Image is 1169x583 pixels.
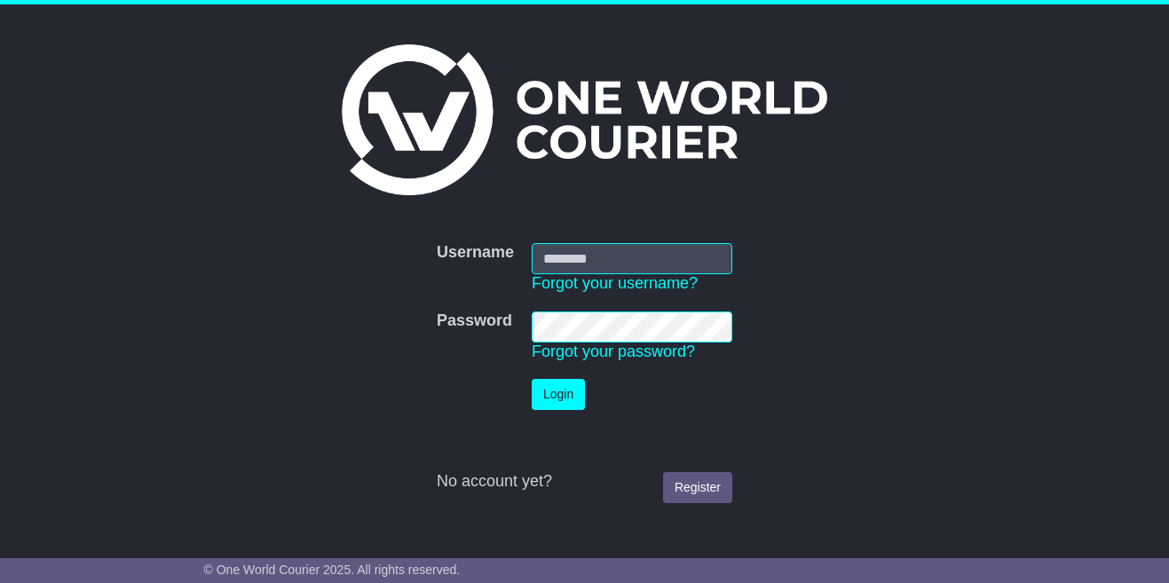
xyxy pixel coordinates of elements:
[437,472,732,492] div: No account yet?
[663,472,732,503] a: Register
[532,274,698,292] a: Forgot your username?
[204,563,461,577] span: © One World Courier 2025. All rights reserved.
[437,311,512,331] label: Password
[532,343,695,360] a: Forgot your password?
[437,243,514,263] label: Username
[342,44,826,195] img: One World
[532,379,585,410] button: Login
